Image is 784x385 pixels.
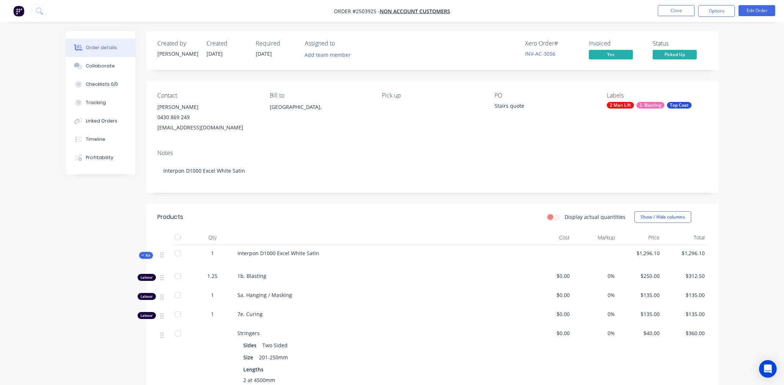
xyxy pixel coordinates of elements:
[66,148,135,167] button: Profitability
[531,310,570,318] span: $0.00
[243,352,256,363] div: Size
[698,5,735,17] button: Options
[157,40,198,47] div: Created by
[243,340,259,351] div: Sides
[86,154,113,161] div: Profitability
[589,40,644,47] div: Invoiced
[621,310,660,318] span: $135.00
[380,8,450,15] a: Non account customers
[653,50,697,59] span: Picked Up
[618,230,663,245] div: Price
[495,102,586,112] div: Stairs quote
[565,213,626,221] label: Display actual quantities
[573,230,618,245] div: Markup
[256,50,272,57] span: [DATE]
[621,249,660,257] span: $1,296.10
[237,330,260,337] span: Stringers
[237,291,292,298] span: 5a. Hanging / Masking
[663,230,708,245] div: Total
[300,50,354,60] button: Add team member
[576,291,615,299] span: 0%
[86,118,117,124] div: Linked Orders
[305,40,378,47] div: Assigned to
[13,5,24,16] img: Factory
[621,291,660,299] span: $135.00
[666,291,705,299] span: $135.00
[66,130,135,148] button: Timeline
[86,44,117,51] div: Order details
[139,252,153,259] div: Kit
[382,92,482,99] div: Pick up
[157,112,258,122] div: 0430 869 249
[66,38,135,57] button: Order details
[634,211,691,223] button: Show / Hide columns
[666,272,705,280] span: $312.50
[759,360,777,378] div: Open Intercom Messenger
[243,366,263,373] span: Lengths
[531,291,570,299] span: $0.00
[576,272,615,280] span: 0%
[607,102,634,109] div: 2 Man Lift
[305,50,355,60] button: Add team member
[138,274,156,281] div: Labour
[157,92,258,99] div: Contact
[66,75,135,93] button: Checklists 0/0
[259,340,291,351] div: Two Sided
[157,150,708,157] div: Notes
[211,291,214,299] span: 1
[667,102,692,109] div: Top Coat
[334,8,380,15] span: Order #2503925 -
[237,311,263,318] span: 7e. Curing
[157,122,258,133] div: [EMAIL_ADDRESS][DOMAIN_NAME]
[243,376,275,384] span: 2 at 4500mm
[666,249,705,257] span: $1,296.10
[495,92,595,99] div: PO
[576,329,615,337] span: 0%
[525,50,555,57] a: INV-AC-3056
[237,250,319,257] span: Interpon D1000 Excel White Satin
[739,5,775,16] button: Edit Order
[531,329,570,337] span: $0.00
[66,57,135,75] button: Collaborate
[138,293,156,300] div: Labour
[576,310,615,318] span: 0%
[666,329,705,337] span: $360.00
[190,230,234,245] div: Qty
[525,40,580,47] div: Xero Order #
[211,310,214,318] span: 1
[207,40,247,47] div: Created
[157,159,708,182] div: Interpon D1000 Excel White Satin
[86,99,106,106] div: Tracking
[528,230,573,245] div: Cost
[237,272,266,279] span: 1b. Blasting
[157,50,198,58] div: [PERSON_NAME]
[207,50,223,57] span: [DATE]
[66,112,135,130] button: Linked Orders
[270,102,370,125] div: [GEOGRAPHIC_DATA],
[86,63,115,69] div: Collaborate
[86,81,118,88] div: Checklists 0/0
[653,50,697,61] button: Picked Up
[86,136,105,143] div: Timeline
[211,249,214,257] span: 1
[653,40,708,47] div: Status
[207,272,218,280] span: 1.25
[256,40,296,47] div: Required
[157,213,183,221] div: Products
[141,253,151,258] span: Kit
[666,310,705,318] span: $135.00
[637,102,664,109] div: 2. Blasting
[658,5,694,16] button: Close
[270,102,370,112] div: [GEOGRAPHIC_DATA],
[157,102,258,112] div: [PERSON_NAME]
[270,92,370,99] div: Bill to
[621,329,660,337] span: $40.00
[256,352,291,363] div: 201-250mm
[621,272,660,280] span: $250.00
[531,272,570,280] span: $0.00
[157,102,258,133] div: [PERSON_NAME]0430 869 249[EMAIL_ADDRESS][DOMAIN_NAME]
[66,93,135,112] button: Tracking
[589,50,633,59] span: Yes
[138,312,156,319] div: Labour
